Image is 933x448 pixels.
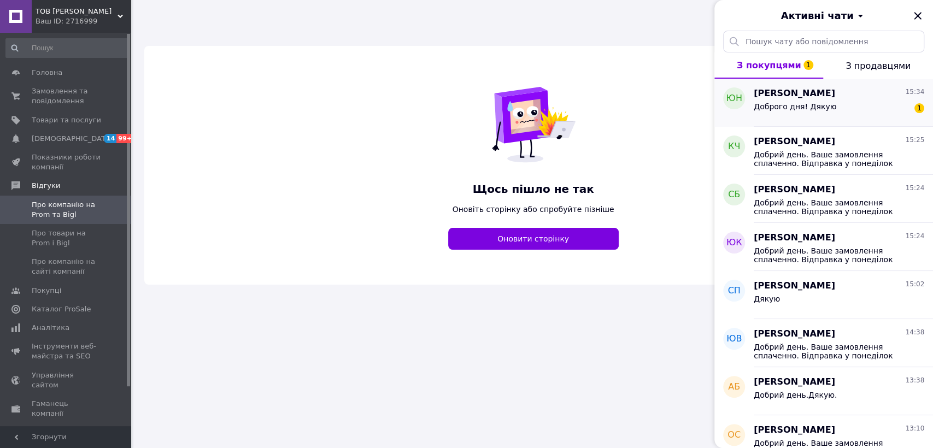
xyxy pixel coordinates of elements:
[781,9,853,23] span: Активні чати
[754,150,909,168] span: Добрий день. Ваше замовлення сплаченно. Відправка у понеділок ТТН після 18:00. Дякуємо
[737,60,801,70] span: З покупцями
[754,232,835,244] span: [PERSON_NAME]
[32,304,91,314] span: Каталог ProSale
[32,257,101,276] span: Про компанію на сайті компанії
[32,341,101,361] span: Інструменти веб-майстра та SEO
[754,424,835,437] span: [PERSON_NAME]
[728,381,740,393] span: АБ
[905,376,924,385] span: 13:38
[32,323,69,333] span: Аналітика
[911,9,924,22] button: Закрити
[754,102,836,111] span: Доброго дня! Дякую
[745,9,902,23] button: Активні чати
[823,52,933,79] button: З продавцями
[32,134,113,144] span: [DEMOGRAPHIC_DATA]
[32,115,101,125] span: Товари та послуги
[754,343,909,360] span: Добрий день. Ваше замовлення сплаченно. Відправка у понеділок ТТН після 18:00. Дякуєм
[714,127,933,175] button: КЧ[PERSON_NAME]15:25Добрий день. Ваше замовлення сплаченно. Відправка у понеділок ТТН після 18:00...
[905,135,924,145] span: 15:25
[714,79,933,127] button: ЮН[PERSON_NAME]15:34Доброго дня! Дякую1
[714,52,823,79] button: З покупцями1
[36,7,118,16] span: ТОВ Айселл
[36,16,131,26] div: Ваш ID: 2716999
[754,87,835,100] span: [PERSON_NAME]
[448,181,619,197] span: Щось пішло не так
[32,228,101,248] span: Про товари на Prom і Bigl
[905,87,924,97] span: 15:34
[905,232,924,241] span: 15:24
[32,152,101,172] span: Показники роботи компанії
[727,429,741,441] span: ОС
[32,200,101,220] span: Про компанію на Prom та Bigl
[726,92,742,105] span: ЮН
[846,61,911,71] span: З продавцями
[32,181,60,191] span: Відгуки
[914,103,924,113] span: 1
[723,31,924,52] input: Пошук чату або повідомлення
[448,228,619,250] button: Оновити сторінку
[754,246,909,264] span: Добрий день. Ваше замовлення сплаченно. Відправка у понеділок ТТН після 18:00. Дякуємо
[754,328,835,340] span: [PERSON_NAME]
[714,223,933,271] button: ЮК[PERSON_NAME]15:24Добрий день. Ваше замовлення сплаченно. Відправка у понеділок ТТН після 18:00...
[728,140,740,153] span: КЧ
[32,399,101,418] span: Гаманець компанії
[754,135,835,148] span: [PERSON_NAME]
[754,184,835,196] span: [PERSON_NAME]
[803,60,813,70] span: 1
[714,367,933,415] button: АБ[PERSON_NAME]13:38Добрий день.Дякую.
[714,319,933,367] button: ЮВ[PERSON_NAME]14:38Добрий день. Ваше замовлення сплаченно. Відправка у понеділок ТТН після 18:00...
[905,328,924,337] span: 14:38
[32,370,101,390] span: Управління сайтом
[905,424,924,433] span: 13:10
[754,198,909,216] span: Добрий день. Ваше замовлення сплаченно. Відправка у понеділок ТТН після 18:00. Дякуємо
[104,134,116,143] span: 14
[754,294,780,303] span: Дякую
[32,86,101,106] span: Замовлення та повідомлення
[116,134,134,143] span: 99+
[32,286,61,296] span: Покупці
[728,188,740,201] span: СБ
[5,38,128,58] input: Пошук
[32,68,62,78] span: Головна
[714,175,933,223] button: СБ[PERSON_NAME]15:24Добрий день. Ваше замовлення сплаченно. Відправка у понеділок ТТН після 18:00...
[905,280,924,289] span: 15:02
[754,280,835,292] span: [PERSON_NAME]
[726,333,742,345] span: ЮВ
[905,184,924,193] span: 15:24
[714,271,933,319] button: СП[PERSON_NAME]15:02Дякую
[754,376,835,388] span: [PERSON_NAME]
[448,204,619,215] span: Оновіть сторінку або спробуйте пізніше
[727,285,740,297] span: СП
[754,391,837,399] span: Добрий день.Дякую.
[726,237,742,249] span: ЮК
